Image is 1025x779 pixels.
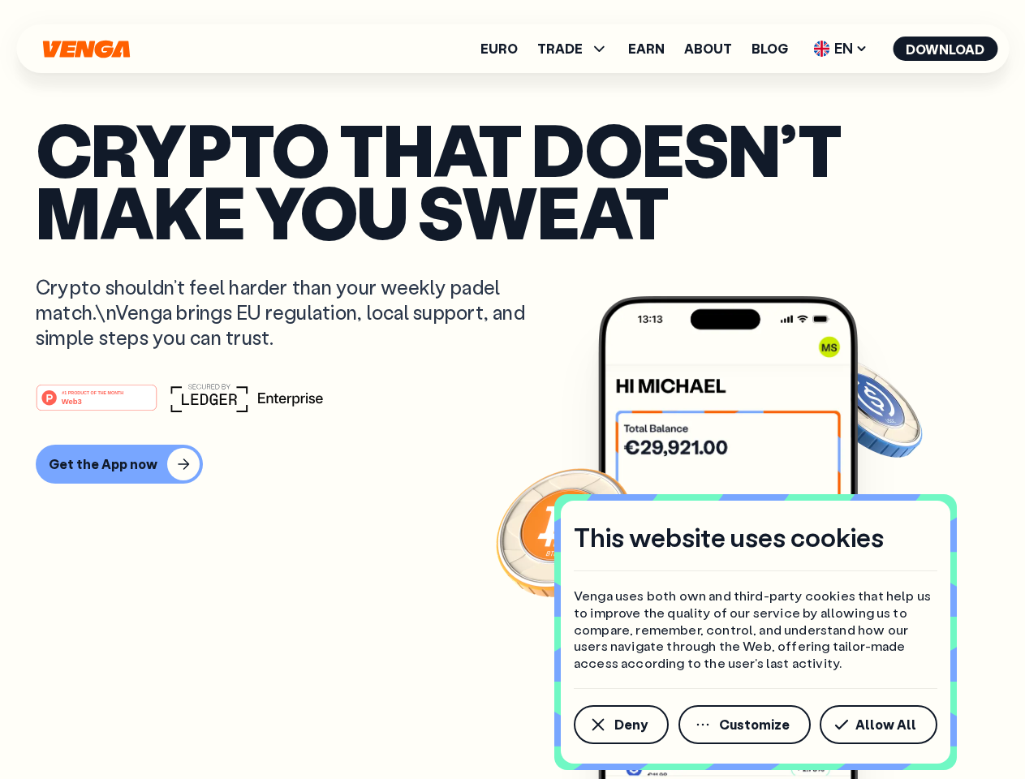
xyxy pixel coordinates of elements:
p: Venga uses both own and third-party cookies that help us to improve the quality of our service by... [574,587,937,672]
img: Bitcoin [493,458,639,605]
a: #1 PRODUCT OF THE MONTHWeb3 [36,394,157,415]
span: TRADE [537,39,609,58]
h4: This website uses cookies [574,520,884,554]
a: Euro [480,42,518,55]
button: Allow All [820,705,937,744]
span: Customize [719,718,790,731]
p: Crypto shouldn’t feel harder than your weekly padel match.\nVenga brings EU regulation, local sup... [36,274,549,351]
a: Get the App now [36,445,989,484]
svg: Home [41,40,131,58]
a: About [684,42,732,55]
a: Blog [752,42,788,55]
button: Download [893,37,997,61]
img: USDC coin [809,349,926,466]
span: Deny [614,718,648,731]
p: Crypto that doesn’t make you sweat [36,118,989,242]
img: flag-uk [813,41,829,57]
tspan: Web3 [62,396,82,405]
button: Get the App now [36,445,203,484]
button: Customize [678,705,811,744]
div: Get the App now [49,456,157,472]
a: Earn [628,42,665,55]
span: EN [808,36,873,62]
span: TRADE [537,42,583,55]
button: Deny [574,705,669,744]
span: Allow All [855,718,916,731]
tspan: #1 PRODUCT OF THE MONTH [62,389,123,394]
